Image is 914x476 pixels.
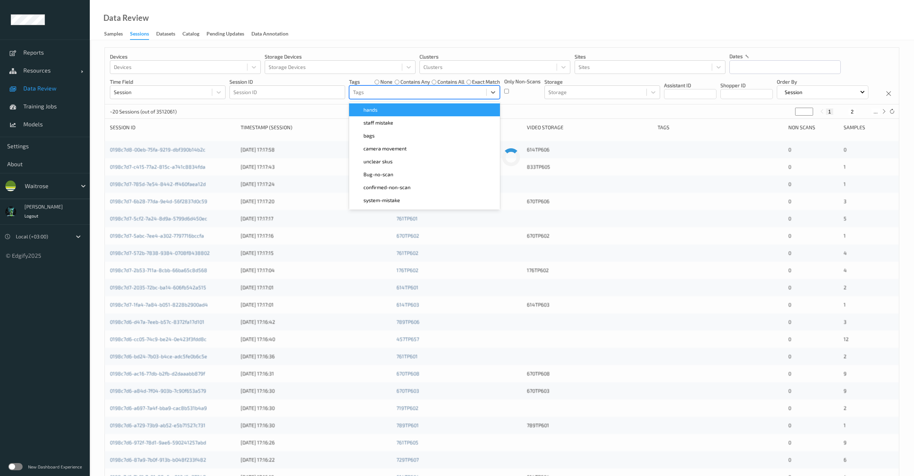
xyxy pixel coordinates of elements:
a: 670TP603 [396,388,419,394]
a: 789TP606 [396,319,419,325]
div: Video Storage [527,124,653,131]
span: 0 [788,302,791,308]
div: 614TP606 [527,146,653,153]
span: 0 [788,164,791,170]
a: 0198c7d6-d47a-7eeb-b57c-8372fa17d101 [110,319,204,325]
a: 761TP605 [396,439,418,445]
div: 176TP602 [527,267,653,274]
span: 2 [844,405,846,411]
span: 0 [788,267,791,273]
span: confirmed-non-scan [363,184,410,191]
div: [DATE] 17:17:58 [241,146,391,153]
p: Tags [349,78,360,85]
span: 0 [844,146,846,153]
button: 1 [826,108,833,115]
a: 0198c7d7-572b-7838-9384-0708f8438802 [110,250,210,256]
span: 4 [844,250,847,256]
a: 670TP602 [396,233,419,239]
div: [DATE] 17:16:22 [241,456,391,463]
div: 789TP601 [527,422,653,429]
span: 12 [844,336,849,342]
div: [DATE] 17:16:42 [241,318,391,326]
p: Storage Devices [265,53,416,60]
div: Tags [658,124,783,131]
a: 0198c7d7-2035-72bc-ba14-606fb542a515 [110,284,206,290]
div: [DATE] 17:17:16 [241,232,391,239]
a: 0198c7d8-00eb-75fa-9219-dbf390b14b2c [110,146,205,153]
div: Pending Updates [207,30,244,39]
div: Datasets [156,30,175,39]
a: 0198c7d7-1fa4-7a84-b051-8228b2900ad4 [110,302,208,308]
span: 9 [844,370,846,377]
span: camera movement [363,145,407,152]
div: [DATE] 17:17:43 [241,163,391,171]
div: [DATE] 17:16:30 [241,405,391,412]
span: 0 [788,439,791,445]
div: [DATE] 17:17:24 [241,181,391,188]
div: [DATE] 17:17:15 [241,249,391,257]
div: [DATE] 17:17:01 [241,284,391,291]
div: 670TP606 [527,198,653,205]
p: Clusters [419,53,570,60]
a: 0198c7d6-a697-7a4f-bba9-cac8b531b4a9 [110,405,207,411]
div: 670TP608 [527,370,653,377]
span: staff mistake [363,119,393,126]
button: 2 [849,108,856,115]
p: ~20 Sessions (out of 3512061) [110,108,177,115]
a: 614TP601 [396,284,418,290]
span: 2 [844,284,846,290]
div: 833TP605 [527,163,653,171]
a: Data Annotation [251,29,296,39]
a: 0198c7d7-5cf2-7a24-8d9a-5799d6d450ec [110,215,207,221]
div: Sessions [130,30,149,40]
a: 0198c7d6-a84d-7f04-903b-7c90f653a579 [110,388,206,394]
div: [DATE] 17:17:17 [241,215,391,222]
p: Time Field [110,78,226,85]
span: Bug-no-scan [363,171,393,178]
a: Samples [104,29,130,39]
p: Sites [575,53,725,60]
div: Non Scans [788,124,839,131]
a: 0198c7d6-87a9-7b0f-913b-b048f233f482 [110,457,206,463]
span: 1 [844,181,846,187]
a: 0198c7d6-bd24-7b03-b4ce-adc5fe0b6c5e [110,353,207,359]
p: dates [729,53,743,60]
span: 1 [844,233,846,239]
span: 0 [788,457,791,463]
div: Data Review [103,14,149,22]
div: [DATE] 17:17:20 [241,198,391,205]
a: Datasets [156,29,182,39]
span: bags [363,132,375,139]
div: Timestamp (Session) [241,124,391,131]
label: exact match [472,78,500,85]
span: 0 [788,319,791,325]
span: 0 [788,388,791,394]
a: 719TP602 [396,405,418,411]
div: [DATE] 17:16:30 [241,387,391,395]
span: 1 [844,164,846,170]
a: 0198c7d7-785d-7e54-8442-ff460faea12d [110,181,206,187]
a: 761TP601 [396,215,418,221]
span: 0 [788,181,791,187]
div: Samples [844,124,894,131]
span: 0 [788,250,791,256]
div: 670TP603 [527,387,653,395]
a: 0198c7d7-c415-77a2-815c-a741c8834fda [110,164,205,170]
span: hands [363,106,377,113]
div: [DATE] 17:16:26 [241,439,391,446]
span: 3 [844,198,846,204]
div: [DATE] 17:17:01 [241,301,391,308]
div: [DATE] 17:16:30 [241,422,391,429]
a: Sessions [130,29,156,40]
a: 670TP608 [396,370,419,377]
a: 0198c7d6-ac16-77db-b2fb-d2daaabb879f [110,370,205,377]
label: none [380,78,393,85]
span: 1 [844,302,846,308]
p: Shopper ID [720,82,773,89]
div: [DATE] 17:16:31 [241,370,391,377]
a: 0198c7d7-5abc-7ee4-a302-7797716bccfa [110,233,204,239]
a: 0198c7d6-a729-73b9-ab52-e5b71527c731 [110,422,205,428]
span: system-mistake [363,197,400,204]
a: 0198c7d6-972f-78d1-9ae6-590241257abd [110,439,206,445]
span: 0 [788,336,791,342]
